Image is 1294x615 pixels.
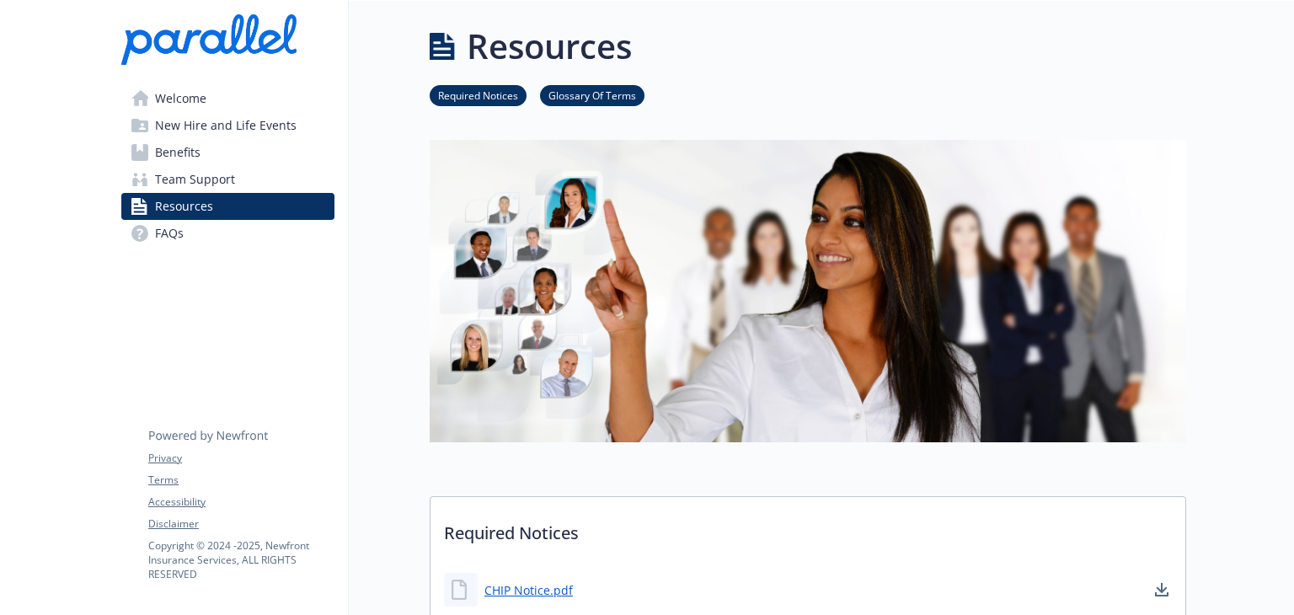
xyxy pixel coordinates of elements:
p: Copyright © 2024 - 2025 , Newfront Insurance Services, ALL RIGHTS RESERVED [148,538,334,581]
a: New Hire and Life Events [121,112,334,139]
a: Resources [121,193,334,220]
a: Disclaimer [148,516,334,532]
p: Required Notices [430,497,1185,559]
a: Required Notices [430,87,527,103]
span: Team Support [155,166,235,193]
span: Benefits [155,139,201,166]
span: Welcome [155,85,206,112]
a: Team Support [121,166,334,193]
a: Accessibility [148,495,334,510]
a: Privacy [148,451,334,466]
a: download document [1152,580,1172,600]
span: Resources [155,193,213,220]
a: CHIP Notice.pdf [484,581,573,599]
span: New Hire and Life Events [155,112,297,139]
span: FAQs [155,220,184,247]
a: Welcome [121,85,334,112]
a: Terms [148,473,334,488]
h1: Resources [467,21,632,72]
img: resources page banner [430,140,1186,442]
a: FAQs [121,220,334,247]
a: Benefits [121,139,334,166]
a: Glossary Of Terms [540,87,644,103]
